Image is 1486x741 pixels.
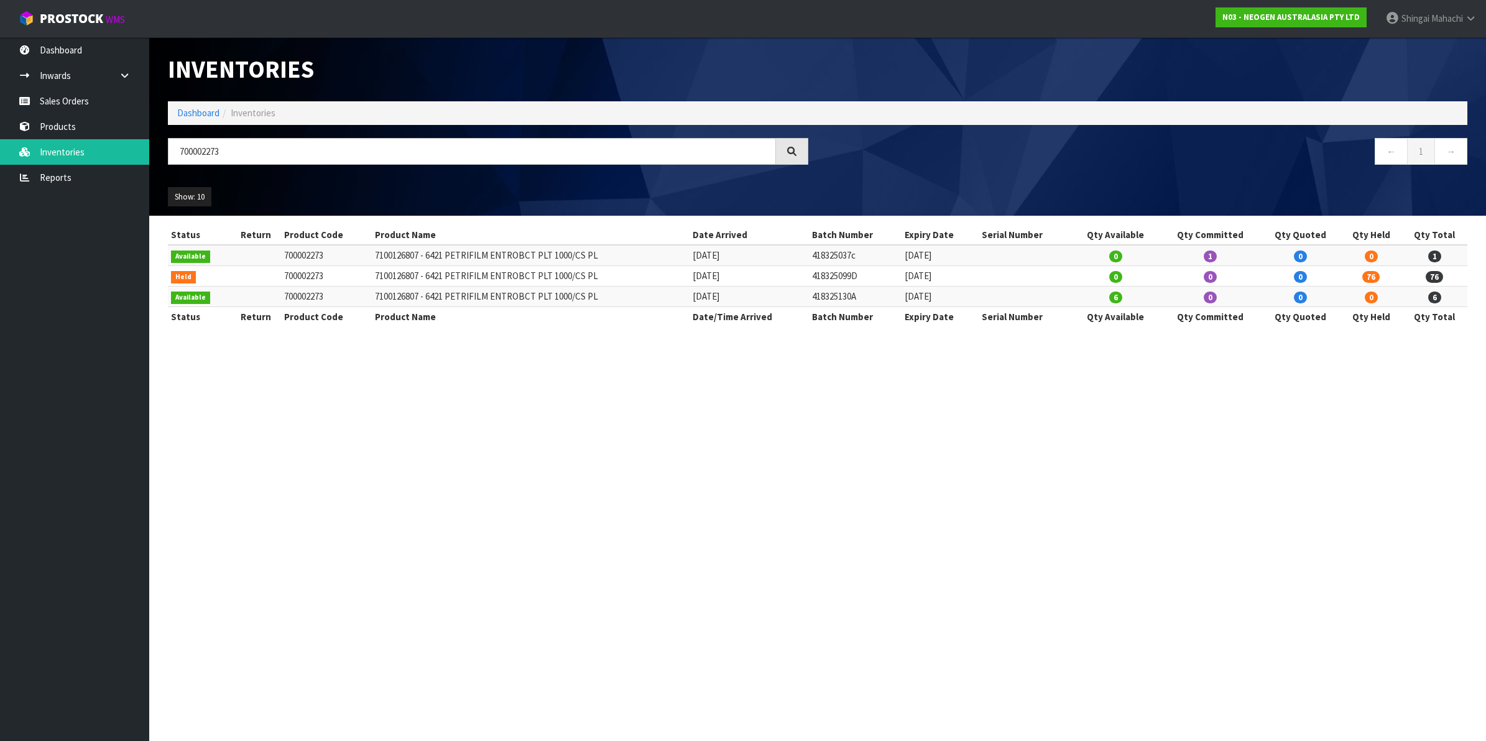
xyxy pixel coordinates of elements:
[905,249,931,261] span: [DATE]
[171,251,210,263] span: Available
[372,225,690,245] th: Product Name
[1426,271,1443,283] span: 76
[168,56,808,83] h1: Inventories
[1362,271,1380,283] span: 76
[1260,307,1341,327] th: Qty Quoted
[168,138,776,165] input: Search inventories
[1072,307,1160,327] th: Qty Available
[1375,138,1408,165] a: ←
[372,266,690,287] td: 7100126807 - 6421 PETRIFILM ENTROBCT PLT 1000/CS PL
[1109,271,1122,283] span: 0
[281,225,372,245] th: Product Code
[281,266,372,287] td: 700002273
[1204,251,1217,262] span: 1
[979,225,1072,245] th: Serial Number
[1072,225,1160,245] th: Qty Available
[1434,138,1467,165] a: →
[281,245,372,265] td: 700002273
[231,307,282,327] th: Return
[1401,12,1429,24] span: Shingai
[690,266,808,287] td: [DATE]
[809,266,902,287] td: 418325099D
[1402,307,1467,327] th: Qty Total
[905,270,931,282] span: [DATE]
[1341,225,1401,245] th: Qty Held
[171,292,210,304] span: Available
[1160,307,1260,327] th: Qty Committed
[1294,292,1307,303] span: 0
[168,225,231,245] th: Status
[1365,251,1378,262] span: 0
[372,307,690,327] th: Product Name
[1204,292,1217,303] span: 0
[902,307,978,327] th: Expiry Date
[372,287,690,307] td: 7100126807 - 6421 PETRIFILM ENTROBCT PLT 1000/CS PL
[690,225,808,245] th: Date Arrived
[809,287,902,307] td: 418325130A
[690,245,808,265] td: [DATE]
[19,11,34,26] img: cube-alt.png
[177,107,219,119] a: Dashboard
[1204,271,1217,283] span: 0
[231,107,275,119] span: Inventories
[690,307,808,327] th: Date/Time Arrived
[1428,251,1441,262] span: 1
[979,307,1072,327] th: Serial Number
[168,187,211,207] button: Show: 10
[281,307,372,327] th: Product Code
[902,225,978,245] th: Expiry Date
[231,225,282,245] th: Return
[1222,12,1360,22] strong: N03 - NEOGEN AUSTRALASIA PTY LTD
[372,245,690,265] td: 7100126807 - 6421 PETRIFILM ENTROBCT PLT 1000/CS PL
[1109,251,1122,262] span: 0
[690,287,808,307] td: [DATE]
[1365,292,1378,303] span: 0
[168,307,231,327] th: Status
[281,287,372,307] td: 700002273
[1402,225,1467,245] th: Qty Total
[171,271,196,283] span: Held
[1431,12,1463,24] span: Mahachi
[1341,307,1401,327] th: Qty Held
[809,225,902,245] th: Batch Number
[1294,271,1307,283] span: 0
[905,290,931,302] span: [DATE]
[827,138,1467,168] nav: Page navigation
[1294,251,1307,262] span: 0
[106,14,125,25] small: WMS
[809,245,902,265] td: 418325037c
[1160,225,1260,245] th: Qty Committed
[1260,225,1341,245] th: Qty Quoted
[809,307,902,327] th: Batch Number
[1428,292,1441,303] span: 6
[1407,138,1435,165] a: 1
[40,11,103,27] span: ProStock
[1109,292,1122,303] span: 6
